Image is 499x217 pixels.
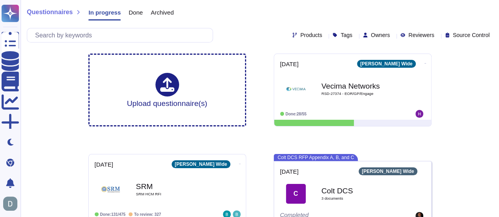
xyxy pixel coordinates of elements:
b: Colt DCS [321,187,400,195]
span: [DATE] [280,169,299,174]
div: [PERSON_NAME] Wide [357,60,416,68]
b: SRM [136,183,215,190]
span: Source Control [453,32,490,38]
div: Upload questionnaire(s) [127,73,207,107]
span: [DATE] [95,161,113,167]
span: Done [129,9,143,15]
img: Logo [286,79,306,99]
span: Colt DCS RFP Appendix A, B, and C [274,154,358,161]
span: Tags [340,32,352,38]
img: user [415,110,423,118]
span: Products [300,32,322,38]
span: SRM HCM RFI [136,192,215,196]
span: Done: 28/55 [286,112,307,116]
button: user [2,195,23,212]
div: [PERSON_NAME] Wide [172,160,230,168]
span: Archived [151,9,174,15]
span: RSD-27374 - EOR/GP/Engage [321,92,400,96]
span: Reviewers [408,32,434,38]
img: user [3,197,17,211]
b: Vecima Networks [321,82,400,90]
div: C [286,184,306,204]
div: [PERSON_NAME] Wide [359,167,417,175]
span: Done: 131/475 [100,212,126,217]
span: To review: 327 [134,212,161,217]
input: Search by keywords [31,28,213,42]
span: Owners [371,32,390,38]
span: In progress [88,9,121,15]
span: Questionnaires [27,9,73,15]
span: 3 document s [321,197,400,200]
span: [DATE] [280,61,299,67]
img: Logo [101,180,120,199]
